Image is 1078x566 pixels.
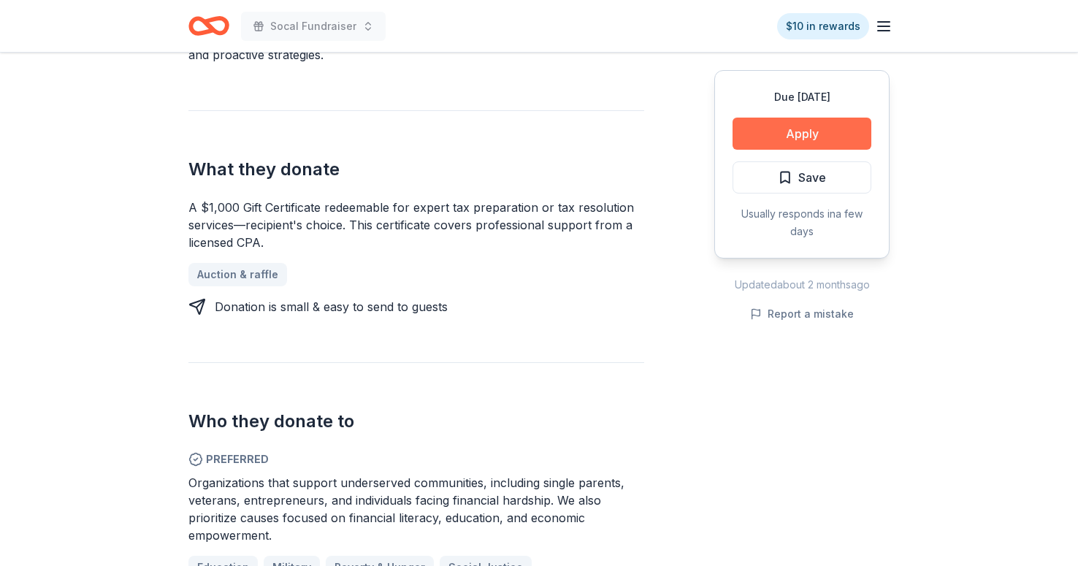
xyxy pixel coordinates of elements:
span: Socal Fundraiser [270,18,356,35]
div: Due [DATE] [733,88,871,106]
button: Save [733,161,871,194]
h2: What they donate [188,158,644,181]
button: Socal Fundraiser [241,12,386,41]
span: Preferred [188,451,644,468]
a: Auction & raffle [188,263,287,286]
div: Donation is small & easy to send to guests [215,298,448,315]
div: Usually responds in a few days [733,205,871,240]
span: Save [798,168,826,187]
a: Home [188,9,229,43]
div: A $1,000 Gift Certificate redeemable for expert tax preparation or tax resolution services—recipi... [188,199,644,251]
span: Organizations that support underserved communities, including single parents, veterans, entrepren... [188,475,624,543]
a: $10 in rewards [777,13,869,39]
button: Apply [733,118,871,150]
button: Report a mistake [750,305,854,323]
div: Updated about 2 months ago [714,276,890,294]
h2: Who they donate to [188,410,644,433]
